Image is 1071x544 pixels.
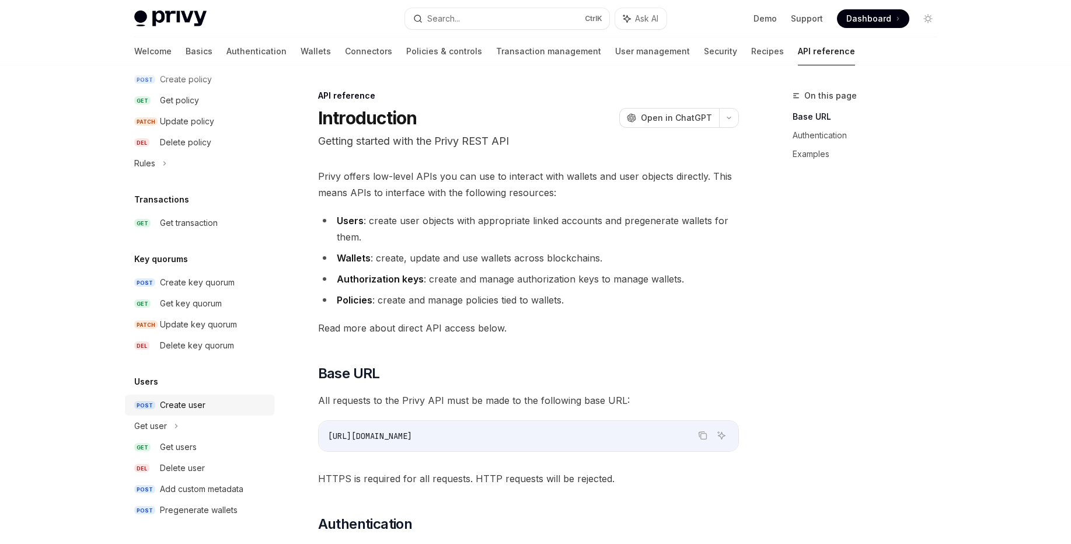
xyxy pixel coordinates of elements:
a: GETGet transaction [125,212,274,233]
span: PATCH [134,320,158,329]
button: Toggle dark mode [919,9,937,28]
a: Basics [186,37,212,65]
a: Demo [753,13,777,25]
div: Get user [134,419,167,433]
a: User management [615,37,690,65]
a: Connectors [345,37,392,65]
span: DEL [134,138,149,147]
a: GETGet users [125,437,274,458]
span: GET [134,299,151,308]
a: GETGet policy [125,90,274,111]
div: Get users [160,440,197,454]
div: Delete user [160,461,205,475]
span: POST [134,278,155,287]
span: POST [134,506,155,515]
span: GET [134,219,151,228]
a: GETGet key quorum [125,293,274,314]
a: DELDelete user [125,458,274,479]
a: API reference [798,37,855,65]
a: POSTCreate user [125,395,274,416]
a: Security [704,37,737,65]
a: DELDelete key quorum [125,335,274,356]
a: POSTCreate key quorum [125,272,274,293]
button: Copy the contents from the code block [695,428,710,443]
a: Examples [793,145,947,163]
span: All requests to the Privy API must be made to the following base URL: [318,392,739,409]
div: API reference [318,90,739,102]
span: Open in ChatGPT [641,112,712,124]
button: Ask AI [615,8,667,29]
h5: Transactions [134,193,189,207]
p: Getting started with the Privy REST API [318,133,739,149]
div: Get transaction [160,216,218,230]
div: Add custom metadata [160,482,243,496]
strong: Authorization keys [337,273,424,285]
a: POSTAdd custom metadata [125,479,274,500]
a: DELDelete policy [125,132,274,153]
a: Policies & controls [406,37,482,65]
div: Get key quorum [160,297,222,311]
span: HTTPS is required for all requests. HTTP requests will be rejected. [318,470,739,487]
a: PATCHUpdate policy [125,111,274,132]
a: Transaction management [496,37,601,65]
strong: Wallets [337,252,371,264]
a: PATCHUpdate key quorum [125,314,274,335]
span: Authentication [318,515,413,533]
div: Update key quorum [160,318,237,332]
div: Delete policy [160,135,211,149]
a: POSTPregenerate wallets [125,500,274,521]
span: On this page [804,89,857,103]
span: DEL [134,341,149,350]
a: Dashboard [837,9,909,28]
button: Open in ChatGPT [619,108,719,128]
button: Search...CtrlK [405,8,609,29]
div: Get policy [160,93,199,107]
div: Create user [160,398,205,412]
li: : create user objects with appropriate linked accounts and pregenerate wallets for them. [318,212,739,245]
span: Ctrl K [585,14,602,23]
a: Authentication [226,37,287,65]
div: Pregenerate wallets [160,503,238,517]
span: [URL][DOMAIN_NAME] [328,431,412,441]
span: PATCH [134,117,158,126]
div: Create key quorum [160,276,235,290]
li: : create and manage policies tied to wallets. [318,292,739,308]
h5: Users [134,375,158,389]
span: Privy offers low-level APIs you can use to interact with wallets and user objects directly. This ... [318,168,739,201]
a: Recipes [751,37,784,65]
div: Search... [427,12,460,26]
span: Dashboard [846,13,891,25]
img: light logo [134,11,207,27]
div: Delete key quorum [160,339,234,353]
span: Read more about direct API access below. [318,320,739,336]
a: Wallets [301,37,331,65]
span: POST [134,485,155,494]
li: : create and manage authorization keys to manage wallets. [318,271,739,287]
span: Ask AI [635,13,658,25]
span: GET [134,96,151,105]
div: Rules [134,156,155,170]
span: DEL [134,464,149,473]
span: GET [134,443,151,452]
a: Welcome [134,37,172,65]
span: POST [134,401,155,410]
div: Update policy [160,114,214,128]
button: Ask AI [714,428,729,443]
a: Base URL [793,107,947,126]
a: Support [791,13,823,25]
strong: Policies [337,294,372,306]
strong: Users [337,215,364,226]
a: Authentication [793,126,947,145]
span: Base URL [318,364,380,383]
li: : create, update and use wallets across blockchains. [318,250,739,266]
h5: Key quorums [134,252,188,266]
h1: Introduction [318,107,417,128]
